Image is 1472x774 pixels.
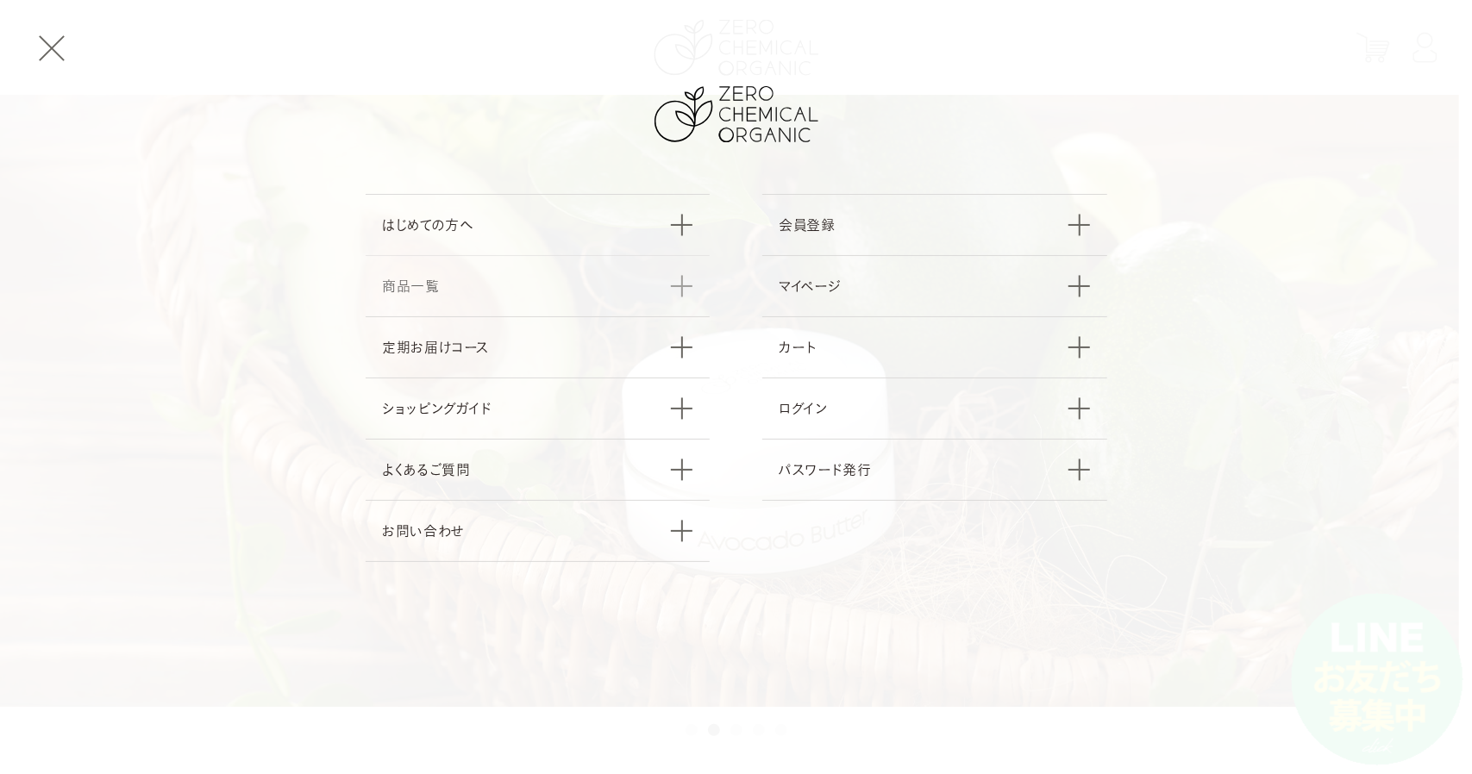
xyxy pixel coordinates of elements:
a: 商品一覧 [366,255,711,316]
a: 会員登録 [762,194,1107,255]
a: お問い合わせ [366,500,711,562]
a: カート [762,316,1107,378]
a: ショッピングガイド [366,378,711,439]
a: はじめての方へ [366,194,711,255]
a: ログイン [762,378,1107,439]
a: パスワード発行 [762,439,1107,501]
a: 定期お届けコース [366,316,711,378]
a: よくあるご質問 [366,439,711,500]
a: マイページ [762,255,1107,316]
img: ZERO CHEMICAL ORGANIC [655,86,818,142]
